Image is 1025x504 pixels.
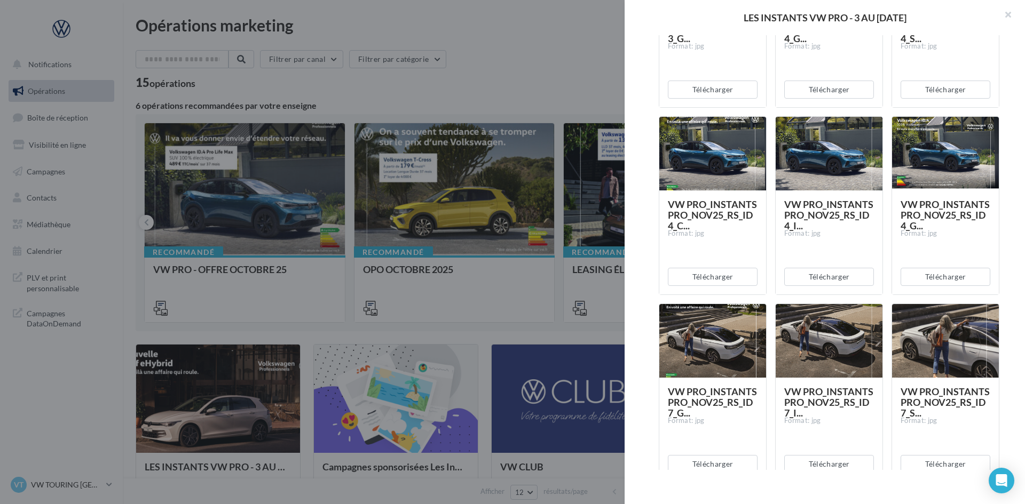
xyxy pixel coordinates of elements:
button: Télécharger [668,268,758,286]
button: Télécharger [668,455,758,473]
button: Télécharger [901,268,990,286]
span: VW PRO_INSTANTS PRO_NOV25_RS_ID4_C... [668,198,757,231]
div: Format: jpg [784,42,874,51]
span: VW PRO_INSTANTS PRO_NOV25_RS_ID7_G... [668,386,757,419]
span: VW PRO_INSTANTS PRO_NOV25_RS_ID7_S... [901,386,990,419]
button: Télécharger [784,268,874,286]
div: Format: jpg [901,416,990,426]
div: Format: jpg [901,229,990,238]
div: Format: jpg [784,229,874,238]
div: Format: jpg [668,229,758,238]
div: Format: jpg [901,42,990,51]
span: VW PRO_INSTANTS PRO_NOV25_RS_ID7_I... [784,386,873,419]
span: VW PRO_INSTANTS PRO_NOV25_RS_ID4_G... [901,198,990,231]
button: Télécharger [784,81,874,99]
button: Télécharger [901,81,990,99]
span: VW PRO_INSTANTS PRO_NOV25_RS_ID4_I... [784,198,873,231]
button: Télécharger [668,81,758,99]
div: Format: jpg [784,416,874,426]
div: Format: jpg [668,42,758,51]
button: Télécharger [784,455,874,473]
button: Télécharger [901,455,990,473]
div: Open Intercom Messenger [989,468,1014,493]
div: LES INSTANTS VW PRO - 3 AU [DATE] [642,13,1008,22]
div: Format: jpg [668,416,758,426]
